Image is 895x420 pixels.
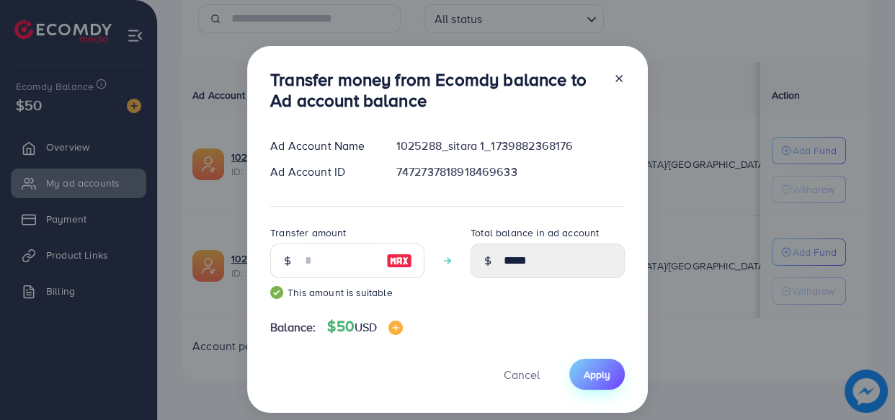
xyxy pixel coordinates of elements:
span: USD [355,319,377,335]
small: This amount is suitable [270,285,424,300]
img: guide [270,286,283,299]
img: image [386,252,412,269]
div: Ad Account ID [259,164,385,180]
span: Balance: [270,319,316,336]
h4: $50 [327,318,403,336]
span: Apply [584,367,610,382]
span: Cancel [504,367,540,383]
button: Apply [569,359,625,390]
div: Ad Account Name [259,138,385,154]
div: 1025288_sitara 1_1739882368176 [385,138,636,154]
h3: Transfer money from Ecomdy balance to Ad account balance [270,69,602,111]
img: image [388,321,403,335]
div: 7472737818918469633 [385,164,636,180]
label: Transfer amount [270,225,346,240]
label: Total balance in ad account [471,225,599,240]
button: Cancel [486,359,558,390]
